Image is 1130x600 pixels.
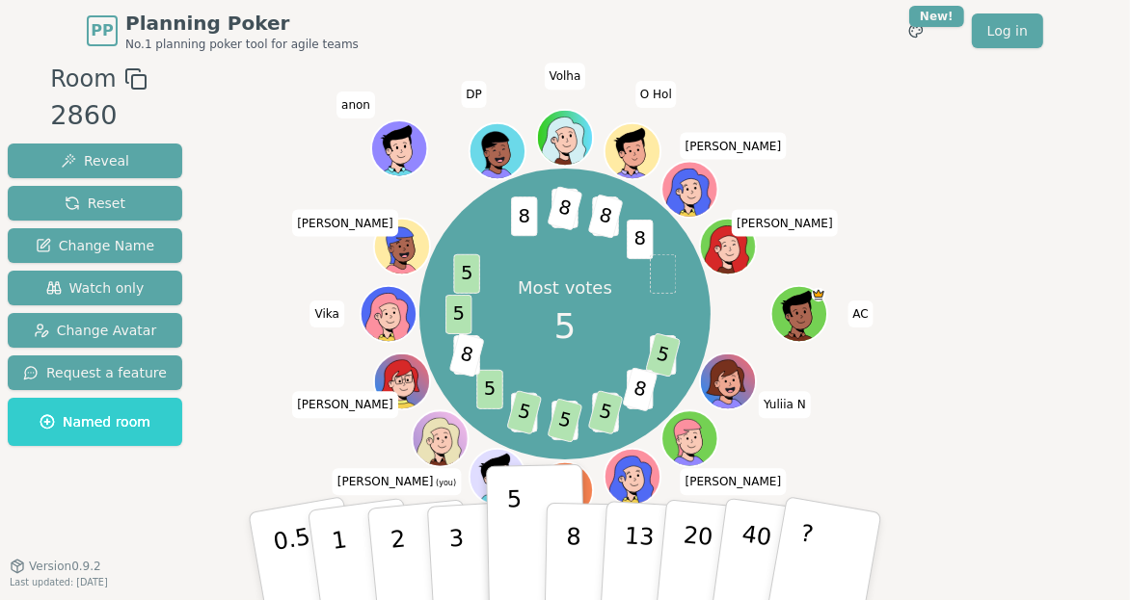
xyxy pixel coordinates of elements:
[125,37,359,52] span: No.1 planning poker tool for agile teams
[10,577,108,587] span: Last updated: [DATE]
[622,367,658,412] span: 8
[635,81,677,108] span: Click to change your name
[61,151,129,170] span: Reveal
[681,133,787,160] span: Click to change your name
[476,370,502,409] span: 5
[34,321,157,340] span: Change Avatar
[65,194,125,213] span: Reset
[23,363,167,382] span: Request a feature
[50,62,116,96] span: Room
[8,398,182,446] button: Named room
[627,220,653,259] span: 8
[125,10,359,37] span: Planning Poker
[8,143,182,178] button: Reveal
[588,194,624,239] span: 8
[434,480,457,488] span: (you)
[8,228,182,263] button: Change Name
[292,210,398,237] span: Click to change your name
[461,81,486,108] span: Click to change your name
[848,300,874,327] span: Click to change your name
[8,355,182,390] button: Request a feature
[333,469,461,496] span: Click to change your name
[507,485,524,589] p: 5
[554,300,577,352] span: 5
[732,210,838,237] span: Click to change your name
[87,10,359,52] a: PPPlanning PokerNo.1 planning poker tool for agile teams
[449,332,485,378] span: 8
[909,6,964,27] div: New!
[759,392,811,419] span: Click to change your name
[645,332,681,378] span: 5
[506,390,542,435] span: 5
[681,469,787,496] span: Click to change your name
[10,559,101,574] button: Version0.9.2
[310,300,344,327] span: Click to change your name
[29,559,101,574] span: Version 0.9.2
[454,253,480,293] span: 5
[899,13,933,48] button: New!
[8,313,182,348] button: Change Avatar
[414,412,467,465] button: Click to change your avatar
[36,236,154,255] span: Change Name
[545,63,586,90] span: Click to change your name
[336,91,375,118] span: Click to change your name
[972,13,1043,48] a: Log in
[91,19,113,42] span: PP
[46,278,145,298] span: Watch only
[8,271,182,305] button: Watch only
[547,186,582,231] span: 8
[40,412,150,431] span: Named room
[445,295,471,334] span: 5
[812,288,826,302] span: AC is the host
[518,276,612,300] p: Most votes
[588,390,624,435] span: 5
[50,96,147,136] div: 2860
[547,398,582,443] span: 5
[511,196,537,236] span: 8
[8,186,182,221] button: Reset
[292,392,398,419] span: Click to change your name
